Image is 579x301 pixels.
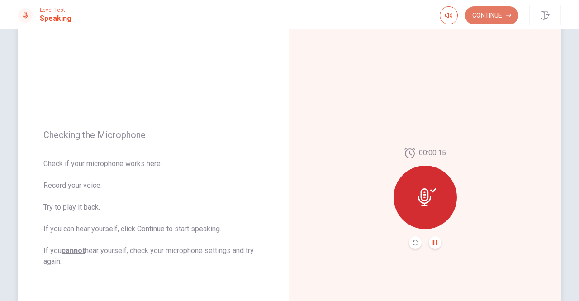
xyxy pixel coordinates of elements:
button: Record Again [409,236,422,249]
span: 00:00:15 [419,148,446,158]
button: Pause Audio [429,236,441,249]
span: Checking the Microphone [43,129,264,140]
span: Check if your microphone works here. Record your voice. Try to play it back. If you can hear your... [43,158,264,267]
h1: Speaking [40,13,71,24]
u: cannot [62,246,85,255]
span: Level Test [40,7,71,13]
button: Continue [465,6,518,24]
